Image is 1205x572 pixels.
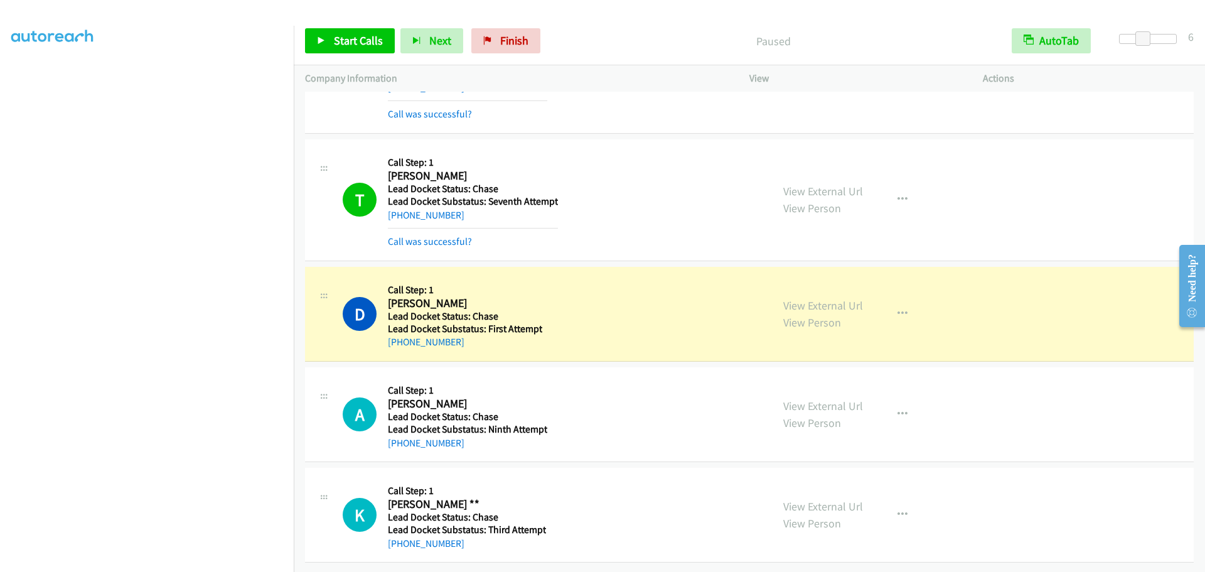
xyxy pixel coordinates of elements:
h1: T [343,183,377,217]
h1: D [343,297,377,331]
h2: [PERSON_NAME] [388,296,542,311]
h5: Lead Docket Status: Chase [388,411,547,423]
a: View Person [783,201,841,215]
span: Start Calls [334,33,383,48]
h5: Lead Docket Status: Chase [388,310,542,323]
h5: Lead Docket Substatus: Third Attempt [388,524,546,536]
button: AutoTab [1012,28,1091,53]
a: Call was successful? [388,235,472,247]
h5: Call Step: 1 [388,384,547,397]
a: Finish [471,28,540,53]
p: View [749,71,960,86]
a: [PHONE_NUMBER] [388,537,464,549]
a: Start Calls [305,28,395,53]
span: Finish [500,33,528,48]
a: View Person [783,516,841,531]
h5: Call Step: 1 [388,284,542,296]
span: Next [429,33,451,48]
a: View External Url [783,298,863,313]
a: [PHONE_NUMBER] [388,336,464,348]
h5: Lead Docket Substatus: First Attempt [388,323,542,335]
h1: A [343,397,377,431]
h5: Lead Docket Substatus: Ninth Attempt [388,423,547,436]
h2: [PERSON_NAME] [388,397,547,411]
div: 6 [1188,28,1194,45]
div: The call is yet to be attempted [343,498,377,532]
iframe: Resource Center [1169,236,1205,336]
a: View External Url [783,184,863,198]
a: Call was successful? [388,108,472,120]
p: Paused [557,33,989,50]
h1: K [343,498,377,532]
p: Company Information [305,71,727,86]
h5: Lead Docket Status: Chase [388,183,558,195]
a: [PHONE_NUMBER] [388,209,464,221]
h2: [PERSON_NAME] ** [388,497,546,512]
h5: Lead Docket Substatus: Seventh Attempt [388,195,558,208]
h2: [PERSON_NAME] [388,169,558,183]
a: View Person [783,315,841,330]
h5: Lead Docket Status: Chase [388,511,546,524]
a: [PHONE_NUMBER] [388,82,464,94]
h5: Call Step: 1 [388,156,558,169]
h5: Call Step: 1 [388,485,546,497]
a: View External Url [783,499,863,514]
a: [PHONE_NUMBER] [388,437,464,449]
div: The call is yet to be attempted [343,397,377,431]
p: Actions [983,71,1194,86]
button: Next [400,28,463,53]
a: View Person [783,416,841,430]
a: View External Url [783,399,863,413]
